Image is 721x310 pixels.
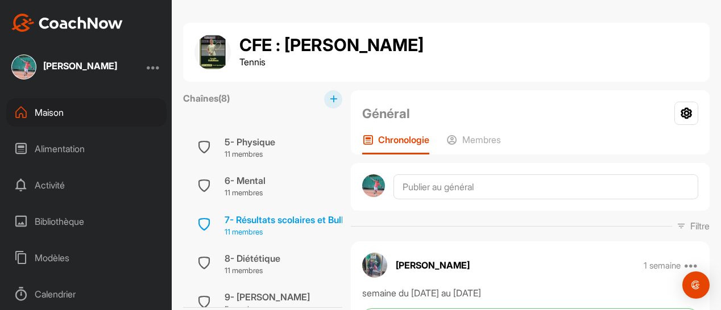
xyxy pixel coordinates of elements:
font: Membres [462,134,501,145]
font: 6- Mental [225,175,266,186]
font: Chronologie [378,134,429,145]
font: 8 [221,93,227,104]
font: Calendrier [35,288,76,300]
img: groupe [194,34,231,70]
div: Ouvrir Intercom Messenger [682,271,710,299]
font: 9- [PERSON_NAME] [225,291,310,303]
img: avatar [362,253,387,278]
font: Tennis [239,56,266,68]
font: Modèles [35,252,69,263]
font: CFE : [PERSON_NAME] [239,35,424,55]
img: CoachNow [11,14,123,32]
font: ) [227,93,230,104]
font: Bibliothèque [35,216,84,227]
font: Alimentation [35,143,85,154]
font: 11 membres [225,188,263,197]
font: 5- Physique [225,136,275,148]
font: 8- Diététique [225,253,280,264]
font: Chaînes [183,93,218,104]
font: ( [218,93,221,104]
img: square_8bf7270869d0b0d8433ac3b6c0aa00ca.jpg [11,55,36,79]
font: [PERSON_NAME] [43,60,117,72]
font: [PERSON_NAME] [396,259,470,271]
font: 11 membres [225,227,263,236]
font: 1 semaine [644,260,681,271]
font: 11 membres [225,266,263,275]
font: 7- Résultats scolaires et Bulletin Hebdomadaire [225,214,425,225]
font: semaine du [DATE] au [DATE] [362,287,481,299]
font: Activité [35,179,65,191]
font: Maison [35,107,64,118]
img: avatar [362,174,385,197]
font: Général [362,106,410,121]
font: 11 membres [225,149,263,158]
font: Filtre [690,220,710,232]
